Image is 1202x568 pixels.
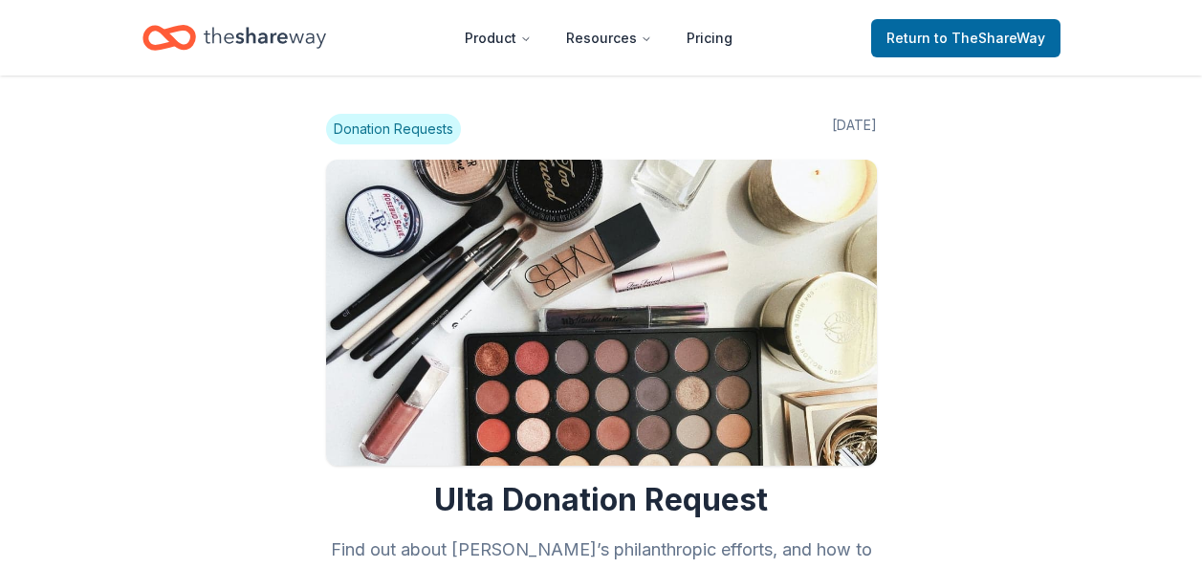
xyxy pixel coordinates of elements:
a: Returnto TheShareWay [871,19,1060,57]
nav: Main [449,15,748,60]
a: Pricing [671,19,748,57]
button: Resources [551,19,667,57]
img: Image for Ulta Donation Request [326,160,877,466]
span: Donation Requests [326,114,461,144]
button: Product [449,19,547,57]
span: to TheShareWay [934,30,1045,46]
span: Return [886,27,1045,50]
h1: Ulta Donation Request [326,481,877,519]
span: [DATE] [832,114,877,144]
a: Home [142,15,326,60]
